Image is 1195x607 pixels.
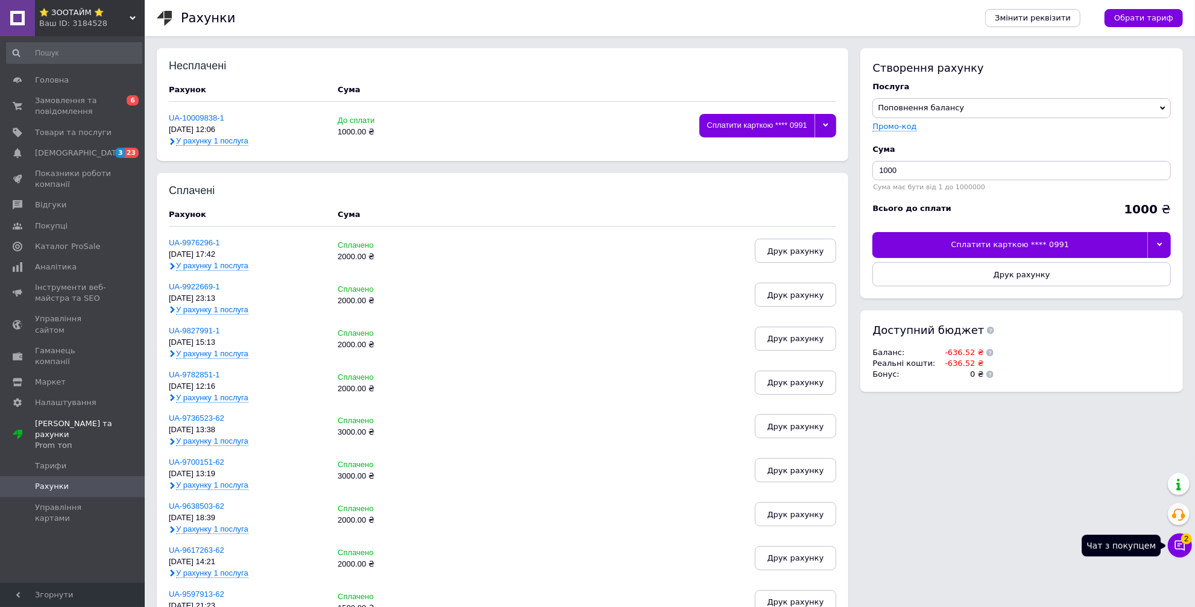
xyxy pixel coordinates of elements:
a: UA-9638503-62 [169,502,224,511]
a: UA-10009838-1 [169,113,224,122]
div: Prom топ [35,440,145,451]
a: UA-9617263-62 [169,546,224,555]
div: 2000.00 ₴ [338,516,444,525]
td: -636.52 ₴ [939,347,984,358]
span: 23 [125,148,139,158]
span: Маркет [35,377,66,388]
button: Друк рахунку [755,414,837,438]
span: У рахунку 1 послуга [176,305,248,315]
span: У рахунку 1 послуга [176,261,248,271]
div: Сплачено [338,549,444,558]
input: Пошук [6,42,142,64]
span: Друк рахунку [768,422,824,431]
div: Сплачено [338,593,444,602]
a: UA-9976296-1 [169,238,220,247]
div: 1000.00 ₴ [338,128,444,137]
span: Управління картами [35,502,112,524]
span: Доступний бюджет [872,322,984,338]
span: Покупці [35,221,68,231]
b: 1000 [1124,202,1158,216]
span: Товари та послуги [35,127,112,138]
button: Друк рахунку [755,371,837,395]
div: [DATE] 17:42 [169,250,326,259]
span: 2 [1181,533,1192,544]
span: Друк рахунку [768,378,824,387]
div: [DATE] 15:13 [169,338,326,347]
div: Сплачено [338,373,444,382]
span: Каталог ProSale [35,241,100,252]
span: Друк рахунку [768,510,824,519]
td: -636.52 ₴ [939,358,984,369]
div: Створення рахунку [872,60,1171,75]
div: 3000.00 ₴ [338,472,444,481]
td: Реальні кошти : [872,358,938,369]
span: Інструменти веб-майстра та SEO [35,282,112,304]
a: UA-9597913-62 [169,590,224,599]
div: Ваш ID: 3184528 [39,18,145,29]
a: UA-9736523-62 [169,414,224,423]
div: Послуга [872,81,1171,92]
td: 0 ₴ [939,369,984,380]
div: Сплачені [169,185,248,197]
a: Змінити реквізити [985,9,1080,27]
div: Рахунок [169,209,326,220]
span: Замовлення та повідомлення [35,95,112,117]
span: Друк рахунку [768,334,824,343]
a: UA-9827991-1 [169,326,220,335]
div: Cума [872,144,1171,155]
button: Друк рахунку [755,327,837,351]
button: Друк рахунку [755,283,837,307]
div: Несплачені [169,60,248,72]
div: [DATE] 18:39 [169,514,326,523]
span: Змінити реквізити [995,13,1071,24]
span: Друк рахунку [768,247,824,256]
span: Друк рахунку [994,270,1050,279]
div: Сплачено [338,329,444,338]
div: 2000.00 ₴ [338,560,444,569]
span: У рахунку 1 послуга [176,136,248,146]
td: Баланс : [872,347,938,358]
div: Cума [338,209,360,220]
a: UA-9700151-62 [169,458,224,467]
div: Сплатити карткою **** 0991 [872,232,1147,257]
div: [DATE] 13:38 [169,426,326,435]
span: [PERSON_NAME] та рахунки [35,418,145,451]
span: У рахунку 1 послуга [176,349,248,359]
div: До сплати [338,116,444,125]
button: Друк рахунку [872,262,1171,286]
span: Обрати тариф [1114,13,1173,24]
button: Друк рахунку [755,502,837,526]
div: Чат з покупцем [1082,535,1161,556]
div: Cума [338,84,360,95]
a: UA-9922669-1 [169,282,220,291]
a: Обрати тариф [1105,9,1183,27]
button: Друк рахунку [755,458,837,482]
label: Промо-код [872,122,916,131]
div: Сплачено [338,241,444,250]
span: Відгуки [35,200,66,210]
div: ₴ [1124,203,1171,215]
div: 2000.00 ₴ [338,341,444,350]
span: Друк рахунку [768,466,824,475]
span: У рахунку 1 послуга [176,436,248,446]
div: Сума має бути від 1 до 1000000 [872,183,1171,191]
div: Сплатити карткою **** 0991 [699,114,815,137]
button: Чат з покупцем2 [1168,533,1192,558]
div: [DATE] 13:19 [169,470,326,479]
span: У рахунку 1 послуга [176,568,248,578]
div: Сплачено [338,461,444,470]
span: [DEMOGRAPHIC_DATA] [35,148,124,159]
div: [DATE] 12:16 [169,382,326,391]
span: Друк рахунку [768,553,824,562]
div: 3000.00 ₴ [338,428,444,437]
span: 3 [115,148,125,158]
span: Головна [35,75,69,86]
td: Бонус : [872,369,938,380]
a: UA-9782851-1 [169,370,220,379]
div: Сплачено [338,505,444,514]
span: У рахунку 1 послуга [176,480,248,490]
h1: Рахунки [181,11,235,25]
button: Друк рахунку [755,239,837,263]
div: Сплачено [338,285,444,294]
span: Управління сайтом [35,313,112,335]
